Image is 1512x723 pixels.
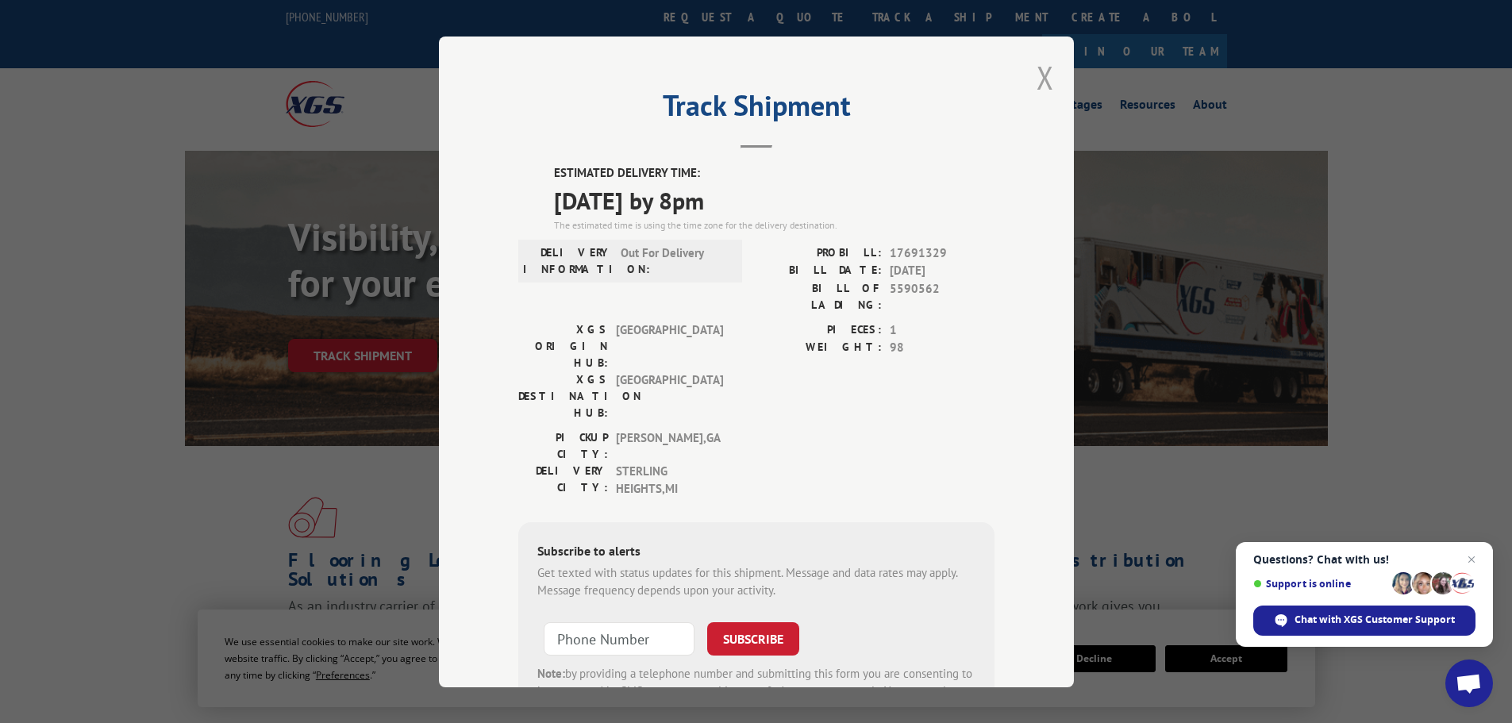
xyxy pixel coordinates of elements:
label: DELIVERY CITY: [518,462,608,498]
strong: Note: [537,665,565,680]
span: Support is online [1253,578,1387,590]
div: The estimated time is using the time zone for the delivery destination. [554,217,995,232]
label: XGS ORIGIN HUB: [518,321,608,371]
label: ESTIMATED DELIVERY TIME: [554,164,995,183]
span: [PERSON_NAME] , GA [616,429,723,462]
label: WEIGHT: [756,339,882,357]
div: Subscribe to alerts [537,540,975,563]
label: DELIVERY INFORMATION: [523,244,613,277]
label: BILL OF LADING: [756,279,882,313]
span: [DATE] [890,262,995,280]
span: 17691329 [890,244,995,262]
span: Chat with XGS Customer Support [1295,613,1455,627]
span: [GEOGRAPHIC_DATA] [616,371,723,421]
div: Open chat [1445,660,1493,707]
div: Chat with XGS Customer Support [1253,606,1475,636]
label: BILL DATE: [756,262,882,280]
label: XGS DESTINATION HUB: [518,371,608,421]
div: by providing a telephone number and submitting this form you are consenting to be contacted by SM... [537,664,975,718]
label: PIECES: [756,321,882,339]
div: Get texted with status updates for this shipment. Message and data rates may apply. Message frequ... [537,563,975,599]
label: PICKUP CITY: [518,429,608,462]
span: [GEOGRAPHIC_DATA] [616,321,723,371]
span: [DATE] by 8pm [554,182,995,217]
span: Close chat [1462,550,1481,569]
label: PROBILL: [756,244,882,262]
h2: Track Shipment [518,94,995,125]
button: Close modal [1037,56,1054,98]
span: 98 [890,339,995,357]
span: 1 [890,321,995,339]
span: Out For Delivery [621,244,728,277]
span: STERLING HEIGHTS , MI [616,462,723,498]
span: Questions? Chat with us! [1253,553,1475,566]
input: Phone Number [544,621,694,655]
button: SUBSCRIBE [707,621,799,655]
span: 5590562 [890,279,995,313]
